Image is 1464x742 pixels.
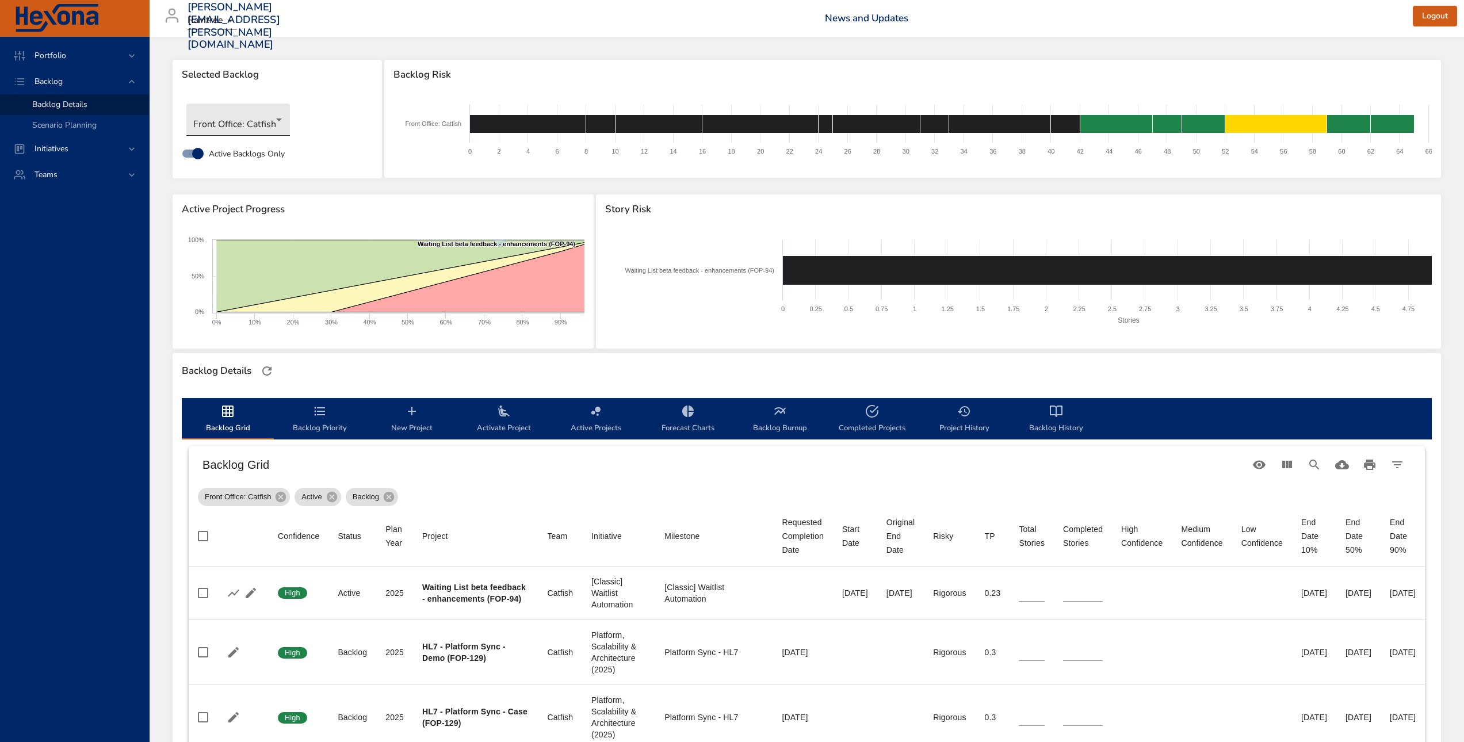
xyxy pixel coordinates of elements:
[1017,404,1095,435] span: Backlog History
[1164,148,1171,155] text: 48
[591,629,646,675] div: Platform, Scalability & Architecture (2025)
[810,305,822,312] text: 0.25
[1402,305,1415,312] text: 4.75
[182,204,584,215] span: Active Project Progress
[1108,305,1117,312] text: 2.5
[295,488,341,506] div: Active
[1019,522,1045,550] span: Total Stories
[1280,148,1287,155] text: 56
[1301,515,1327,557] div: End Date 10%
[278,529,319,543] div: Sort
[842,587,868,599] div: [DATE]
[664,529,699,543] div: Sort
[670,148,677,155] text: 14
[886,587,915,599] div: [DATE]
[942,305,954,312] text: 1.25
[886,515,915,557] div: Original End Date
[338,529,361,543] div: Status
[1383,451,1411,479] button: Filter Table
[1139,305,1151,312] text: 2.75
[547,529,567,543] div: Team
[1045,305,1048,312] text: 2
[1301,647,1327,658] div: [DATE]
[1241,588,1259,598] span: 0
[439,319,452,326] text: 60%
[1251,148,1258,155] text: 54
[25,143,78,154] span: Initiatives
[1048,148,1054,155] text: 40
[1338,148,1345,155] text: 60
[741,404,819,435] span: Backlog Burnup
[547,529,567,543] div: Sort
[209,148,285,160] span: Active Backlogs Only
[833,404,911,435] span: Completed Projects
[931,148,938,155] text: 32
[886,515,915,557] div: Sort
[385,522,404,550] div: Plan Year
[478,319,491,326] text: 70%
[1176,305,1180,312] text: 3
[364,319,376,326] text: 40%
[547,587,573,599] div: Catfish
[338,529,361,543] div: Sort
[346,491,386,503] span: Backlog
[664,582,763,605] div: [Classic] Waitlist Automation
[278,529,319,543] div: Confidence
[338,529,367,543] span: Status
[385,522,404,550] div: Sort
[612,148,619,155] text: 10
[555,319,567,326] text: 90%
[422,529,448,543] div: Project
[1063,522,1103,550] span: Completed Stories
[844,305,853,312] text: 0.5
[338,712,367,723] div: Backlog
[385,587,404,599] div: 2025
[1422,9,1448,24] span: Logout
[782,515,824,557] span: Requested Completion Date
[781,305,785,312] text: 0
[1390,587,1416,599] div: [DATE]
[225,584,242,602] button: Show Burnup
[1337,305,1349,312] text: 4.25
[188,1,280,51] h3: [PERSON_NAME][EMAIL_ADDRESS][PERSON_NAME][DOMAIN_NAME]
[287,319,300,326] text: 20%
[198,491,278,503] span: Front Office: Catfish
[584,148,588,155] text: 8
[1425,148,1432,155] text: 66
[1356,451,1383,479] button: Print
[782,712,824,723] div: [DATE]
[961,148,968,155] text: 34
[346,488,398,506] div: Backlog
[913,305,916,312] text: 1
[933,529,966,543] span: Risky
[1328,451,1356,479] button: Download CSV
[664,529,763,543] span: Milestone
[422,583,526,603] b: Waiting List beta feedback - enhancements (FOP-94)
[641,148,648,155] text: 12
[1019,522,1045,550] div: Sort
[25,76,72,87] span: Backlog
[516,319,529,326] text: 80%
[1390,712,1416,723] div: [DATE]
[1390,515,1416,557] div: End Date 90%
[1301,712,1327,723] div: [DATE]
[385,712,404,723] div: 2025
[1345,712,1371,723] div: [DATE]
[225,709,242,726] button: Edit Project Details
[844,148,851,155] text: 26
[1413,6,1457,27] button: Logout
[925,404,1003,435] span: Project History
[1121,588,1139,598] span: 0
[1241,522,1283,550] div: Low Confidence
[188,12,237,30] div: Raintree
[1121,522,1163,550] span: High Confidence
[591,694,646,740] div: Platform, Scalability & Architecture (2025)
[1121,522,1163,550] div: Sort
[25,50,75,61] span: Portfolio
[842,522,868,550] div: Sort
[393,69,1432,81] span: Backlog Risk
[186,104,290,136] div: Front Office: Catfish
[14,4,100,33] img: Hexona
[212,319,221,326] text: 0%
